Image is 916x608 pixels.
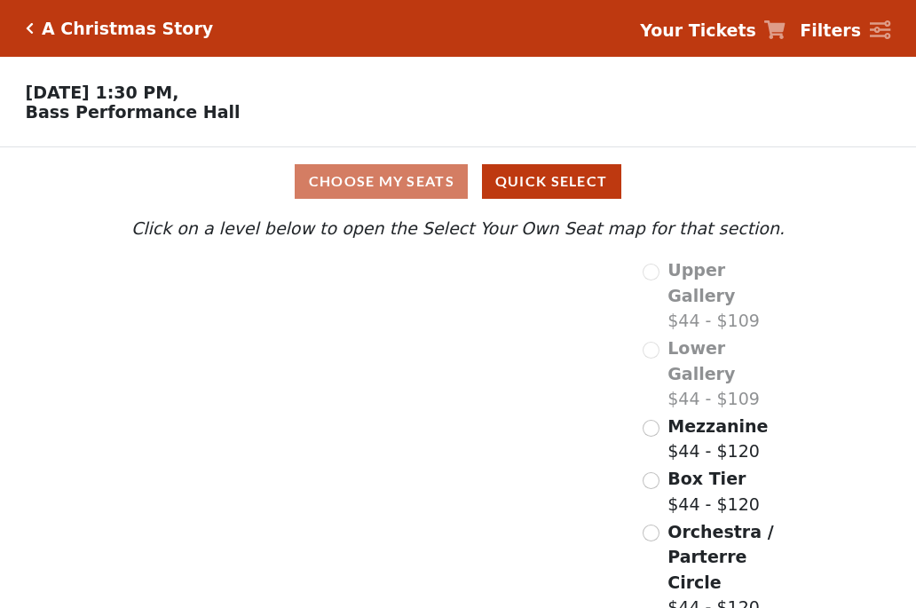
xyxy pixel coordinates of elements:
path: Upper Gallery - Seats Available: 0 [214,266,416,315]
a: Your Tickets [640,18,786,43]
span: Upper Gallery [667,260,735,305]
span: Box Tier [667,469,746,488]
label: $44 - $120 [667,466,760,517]
p: Click on a level below to open the Select Your Own Seat map for that section. [127,216,789,241]
span: Orchestra / Parterre Circle [667,522,773,592]
label: $44 - $109 [667,257,789,334]
button: Quick Select [482,164,621,199]
strong: Your Tickets [640,20,756,40]
strong: Filters [800,20,861,40]
path: Orchestra / Parterre Circle - Seats Available: 157 [326,435,531,558]
span: Lower Gallery [667,338,735,383]
label: $44 - $120 [667,414,768,464]
label: $44 - $109 [667,336,789,412]
path: Lower Gallery - Seats Available: 0 [230,306,444,374]
a: Filters [800,18,890,43]
h5: A Christmas Story [42,19,213,39]
span: Mezzanine [667,416,768,436]
a: Click here to go back to filters [26,22,34,35]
